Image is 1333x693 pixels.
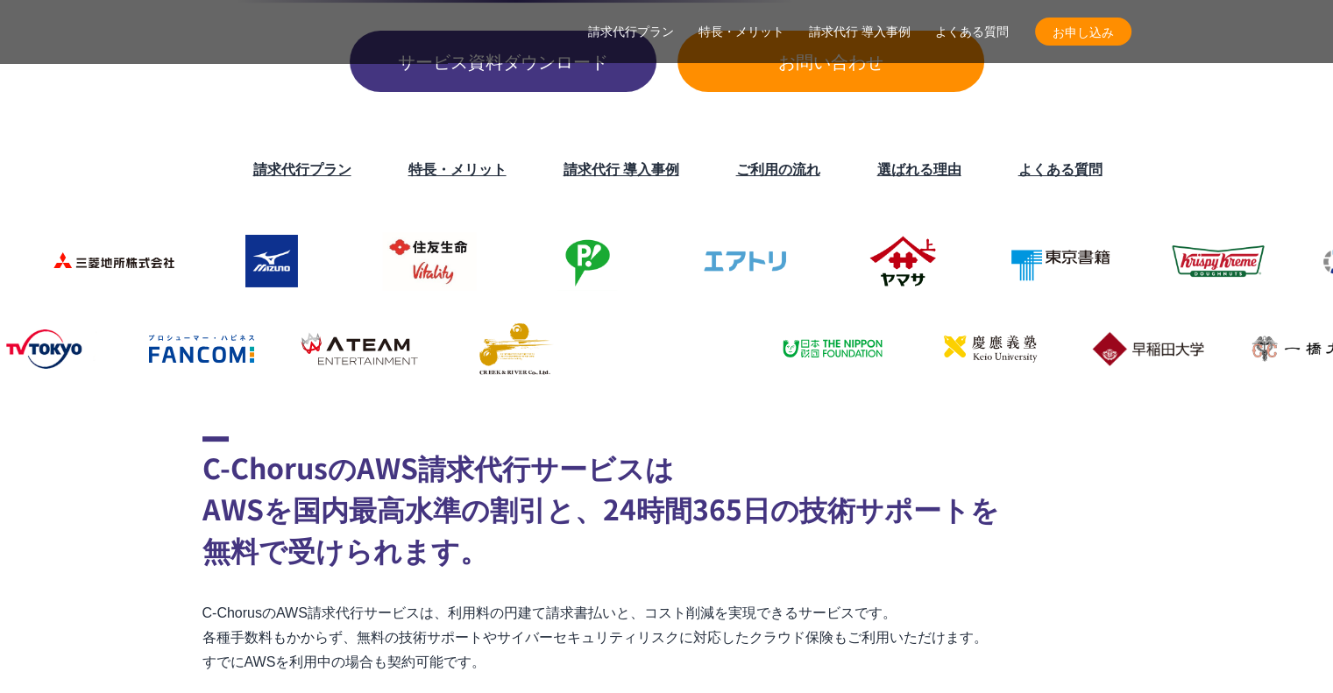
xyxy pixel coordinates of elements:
img: エイチーム [288,314,429,384]
h2: C-ChorusのAWS請求代行サービスは AWSを国内最高水準の割引と、24時間365日の技術サポートを 無料で受けられます。 [202,436,1131,570]
img: フジモトHD [516,226,656,296]
p: C-ChorusのAWS請求代行サービスは、利用料の円建て請求書払いと、コスト削減を実現できるサービスです。 各種手数料もかからず、無料の技術サポートやサイバーセキュリティリスクに対応したクラウ... [202,601,1131,675]
a: サービス資料ダウンロード [350,31,656,92]
a: お問い合わせ [677,31,984,92]
span: お申し込み [1035,23,1131,41]
a: 請求代行プラン [588,23,674,41]
a: 請求代行 導入事例 [564,158,679,179]
a: 特長・メリット [698,23,784,41]
a: 特長・メリット [408,158,507,179]
a: 請求代行 導入事例 [809,23,911,41]
a: よくある質問 [935,23,1009,41]
img: 三菱地所 [43,226,183,296]
img: 早稲田大学 [1077,314,1217,384]
span: お問い合わせ [677,48,984,74]
img: ファンコミュニケーションズ [131,314,271,384]
img: エアトリ [674,226,814,296]
img: 日本財団 [762,314,902,384]
img: 慶應義塾 [919,314,1060,384]
img: 住友生命保険相互 [358,226,499,296]
a: お申し込み [1035,18,1131,46]
span: サービス資料ダウンロード [350,48,656,74]
img: クリーク・アンド・リバー [446,314,586,384]
a: 請求代行プラン [253,158,351,179]
img: ヤマサ醤油 [832,226,972,296]
a: ご利用の流れ [736,158,820,179]
img: 国境なき医師団 [604,314,744,384]
img: ミズノ [201,226,341,296]
img: 東京書籍 [989,226,1130,296]
img: クリスピー・クリーム・ドーナツ [1147,226,1287,296]
a: よくある質問 [1018,158,1103,179]
a: 選ばれる理由 [877,158,961,179]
